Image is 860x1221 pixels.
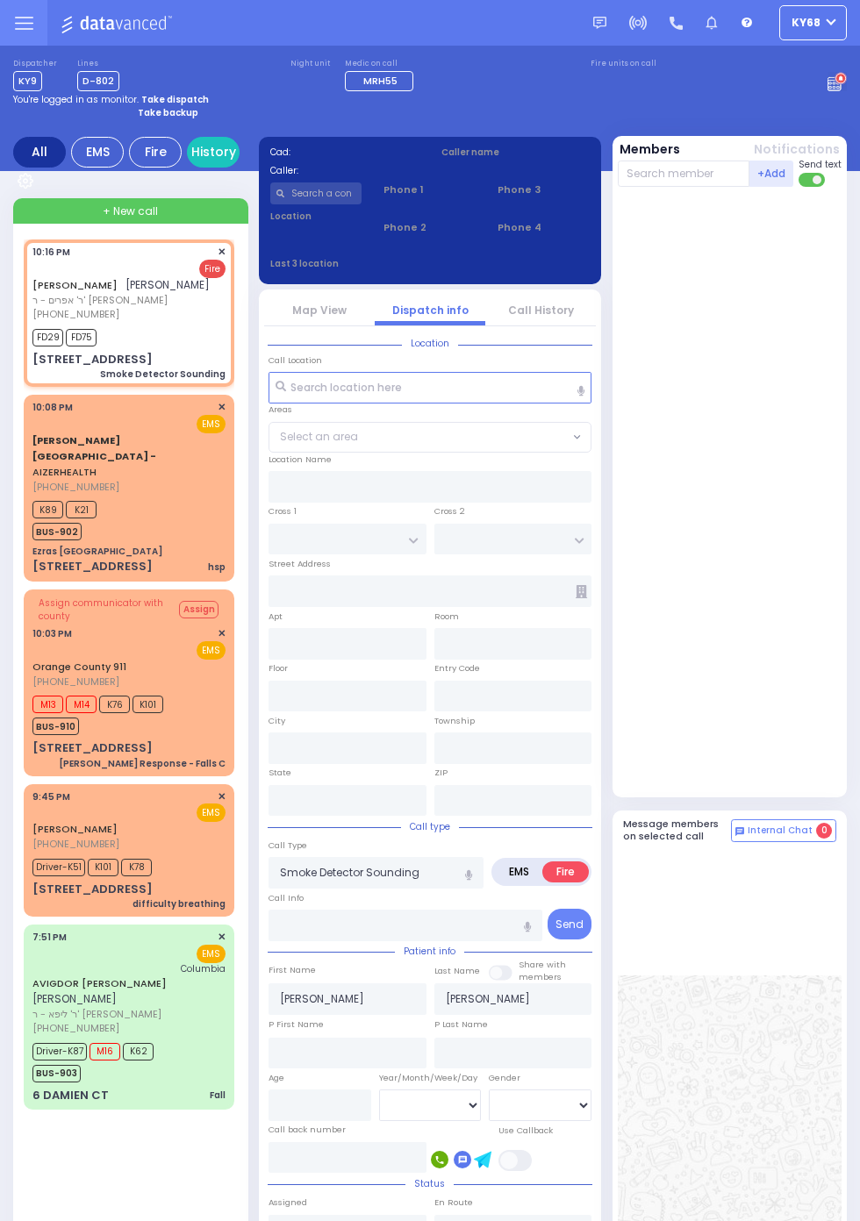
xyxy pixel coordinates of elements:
[13,71,42,91] span: KY9
[32,1007,220,1022] span: ר' ליפא - ר' [PERSON_NAME]
[32,329,63,346] span: FD29
[434,610,459,623] label: Room
[269,1124,346,1136] label: Call back number
[548,909,591,939] button: Send
[133,696,163,713] span: K101
[32,293,210,308] span: ר' אפרים - ר' [PERSON_NAME]
[363,74,398,88] span: MRH55
[735,827,744,836] img: comment-alt.png
[32,1065,81,1082] span: BUS-903
[32,660,126,674] a: Orange County 911
[593,17,606,30] img: message.svg
[270,210,362,223] label: Location
[99,696,130,713] span: K76
[379,1072,482,1084] div: Year/Month/Week/Day
[269,453,332,466] label: Location Name
[179,601,219,618] button: Assign
[270,146,419,159] label: Cad:
[498,1125,553,1137] label: Use Callback
[121,859,152,876] span: K78
[269,892,304,904] label: Call Info
[66,501,97,518] span: K21
[401,820,459,833] span: Call type
[269,964,316,976] label: First Name
[218,930,226,945] span: ✕
[103,203,158,219] span: + New call
[542,861,589,882] label: Fire
[208,561,226,574] div: hsp
[32,696,63,713] span: M13
[754,140,840,159] button: Notifications
[623,818,732,841] h5: Message members on selected call
[270,164,419,177] label: Caller:
[32,558,153,575] div: [STREET_ADDRESS]
[32,1087,109,1104] div: 6 DAMIEN CT
[32,931,67,944] span: 7:51 PM
[434,1018,488,1031] label: P Last Name
[39,596,177,623] span: Assign communicator with county
[434,662,480,675] label: Entry Code
[290,59,330,69] label: Night unit
[498,220,590,235] span: Phone 4
[66,696,97,713] span: M14
[32,480,119,494] span: [PHONE_NUMBER]
[402,337,458,350] span: Location
[123,1043,154,1060] span: K62
[141,93,209,106] strong: Take dispatch
[32,401,73,414] span: 10:08 PM
[71,137,124,168] div: EMS
[269,505,297,518] label: Cross 1
[395,945,464,958] span: Patient info
[32,822,118,836] a: [PERSON_NAME]
[441,146,591,159] label: Caller name
[129,137,182,168] div: Fire
[270,182,362,204] input: Search a contact
[197,415,226,433] span: EMS
[77,59,119,69] label: Lines
[269,1196,307,1209] label: Assigned
[383,182,476,197] span: Phone 1
[591,59,656,69] label: Fire units on call
[576,585,587,598] span: Other building occupants
[32,976,167,990] a: AVIGDOR [PERSON_NAME]
[269,767,291,779] label: State
[138,106,198,119] strong: Take backup
[32,790,70,803] span: 9:45 PM
[32,627,72,640] span: 10:03 PM
[218,626,226,641] span: ✕
[269,715,285,727] label: City
[32,501,63,518] span: K89
[32,246,70,259] span: 10:16 PM
[32,837,119,851] span: [PHONE_NUMBER]
[13,93,139,106] span: You're logged in as monitor.
[32,278,118,292] a: [PERSON_NAME]
[77,71,119,91] span: D-802
[434,965,480,977] label: Last Name
[187,137,240,168] a: History
[270,257,431,270] label: Last 3 location
[133,897,226,910] div: difficulty breathing
[61,12,177,34] img: Logo
[816,823,832,839] span: 0
[269,662,288,675] label: Floor
[197,945,226,963] span: EMS
[32,523,82,540] span: BUS-902
[405,1177,454,1190] span: Status
[489,1072,520,1084] label: Gender
[434,505,465,518] label: Cross 2
[519,971,562,982] span: members
[269,354,322,367] label: Call Location
[32,433,156,463] span: [PERSON_NAME][GEOGRAPHIC_DATA] -
[792,15,821,31] span: ky68
[90,1043,120,1060] span: M16
[498,182,590,197] span: Phone 3
[383,220,476,235] span: Phone 2
[125,277,210,292] span: [PERSON_NAME]
[799,158,842,171] span: Send text
[66,329,97,346] span: FD75
[13,137,66,168] div: All
[434,1196,473,1209] label: En Route
[218,245,226,260] span: ✕
[100,368,226,381] div: Smoke Detector Sounding
[218,789,226,804] span: ✕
